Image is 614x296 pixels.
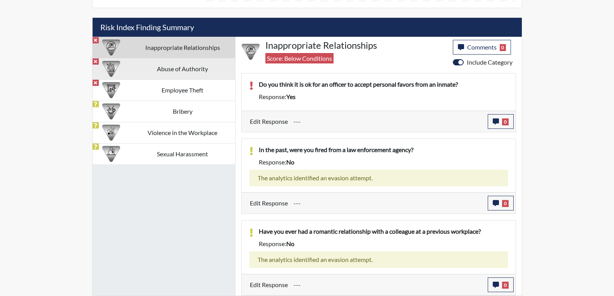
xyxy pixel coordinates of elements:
[288,277,488,292] div: Update the test taker's response, the change might impact the score
[249,170,508,186] div: The analytics identified an evasion attempt.
[253,239,514,248] div: Response:
[265,40,447,51] h4: Inappropriate Relationships
[130,58,235,79] td: Abuse of Authority
[102,39,120,56] img: CATEGORY%20ICON-14.139f8ef7.png
[259,80,508,89] p: Do you think it is ok for an officer to accept personal favors from an inmate?
[259,227,508,236] p: Have you ever had a romantic relationship with a colleague at a previous workplace?
[93,18,522,37] h5: Risk Index Finding Summary
[453,40,511,55] button: Comments0
[500,44,506,51] span: 0
[130,101,235,122] td: Bribery
[488,277,514,292] button: 0
[130,143,235,164] td: Sexual Harassment
[502,118,509,125] span: 0
[265,53,334,63] span: Score: Below Conditions
[130,122,235,143] td: Violence in the Workplace
[130,79,235,101] td: Employee Theft
[250,114,288,129] label: Edit Response
[130,37,235,58] td: Inappropriate Relationships
[242,43,260,61] img: CATEGORY%20ICON-14.139f8ef7.png
[253,92,514,101] div: Response:
[288,196,488,210] div: Update the test taker's response, the change might impact the score
[488,114,514,129] button: 0
[488,196,514,210] button: 0
[102,81,120,99] img: CATEGORY%20ICON-07.58b65e52.png
[250,196,288,210] label: Edit Response
[253,157,514,167] div: Response:
[102,145,120,163] img: CATEGORY%20ICON-23.dd685920.png
[249,252,508,268] div: The analytics identified an evasion attempt.
[502,200,509,207] span: 0
[467,58,513,67] label: Include Category
[286,93,296,100] span: yes
[250,277,288,292] label: Edit Response
[288,114,488,129] div: Update the test taker's response, the change might impact the score
[502,282,509,289] span: 0
[286,240,294,247] span: no
[102,103,120,120] img: CATEGORY%20ICON-03.c5611939.png
[467,43,497,51] span: Comments
[102,124,120,142] img: CATEGORY%20ICON-26.eccbb84f.png
[259,145,508,154] p: In the past, were you fired from a law enforcement agency?
[102,60,120,78] img: CATEGORY%20ICON-01.94e51fac.png
[286,158,294,166] span: no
